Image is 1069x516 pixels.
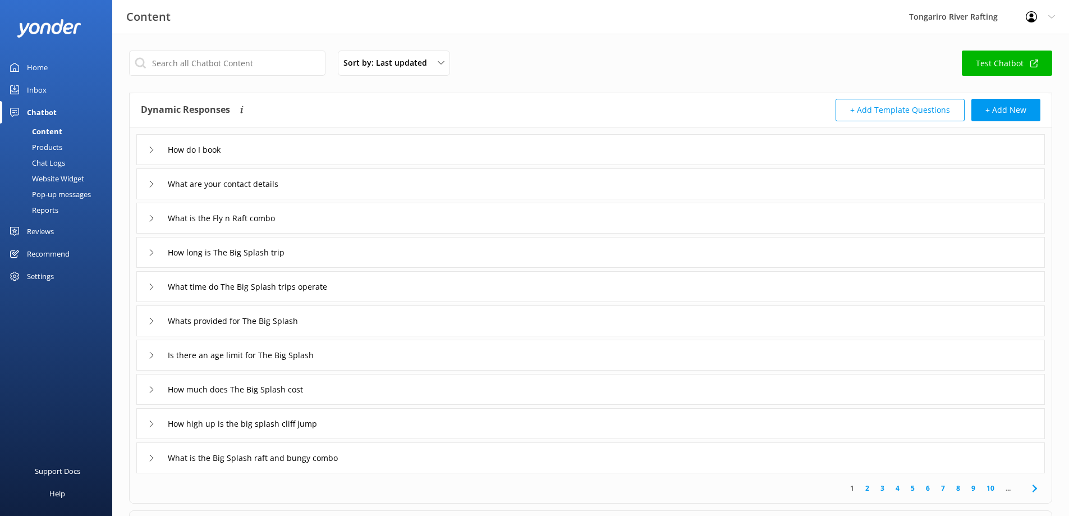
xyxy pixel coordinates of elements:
div: Help [49,482,65,505]
a: 3 [875,483,890,494]
button: + Add Template Questions [836,99,965,121]
div: Support Docs [35,460,80,482]
a: Chat Logs [7,155,112,171]
a: 4 [890,483,905,494]
div: Chatbot [27,101,57,124]
a: Website Widget [7,171,112,186]
a: 7 [935,483,951,494]
a: 10 [981,483,1000,494]
img: yonder-white-logo.png [17,19,81,38]
span: ... [1000,483,1016,494]
a: 1 [845,483,860,494]
div: Chat Logs [7,155,65,171]
div: Website Widget [7,171,84,186]
h4: Dynamic Responses [141,99,230,121]
div: Content [7,124,62,139]
button: + Add New [971,99,1040,121]
div: Reviews [27,220,54,243]
div: Recommend [27,243,70,265]
span: Sort by: Last updated [343,57,434,69]
a: 5 [905,483,920,494]
a: 2 [860,483,875,494]
a: 9 [966,483,981,494]
input: Search all Chatbot Content [129,51,325,76]
div: Pop-up messages [7,186,91,202]
div: Settings [27,265,54,287]
a: Test Chatbot [962,51,1052,76]
a: Products [7,139,112,155]
a: Content [7,124,112,139]
a: Pop-up messages [7,186,112,202]
a: 6 [920,483,935,494]
a: Reports [7,202,112,218]
a: 8 [951,483,966,494]
h3: Content [126,8,171,26]
div: Home [27,56,48,79]
div: Inbox [27,79,47,101]
div: Reports [7,202,58,218]
div: Products [7,139,62,155]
